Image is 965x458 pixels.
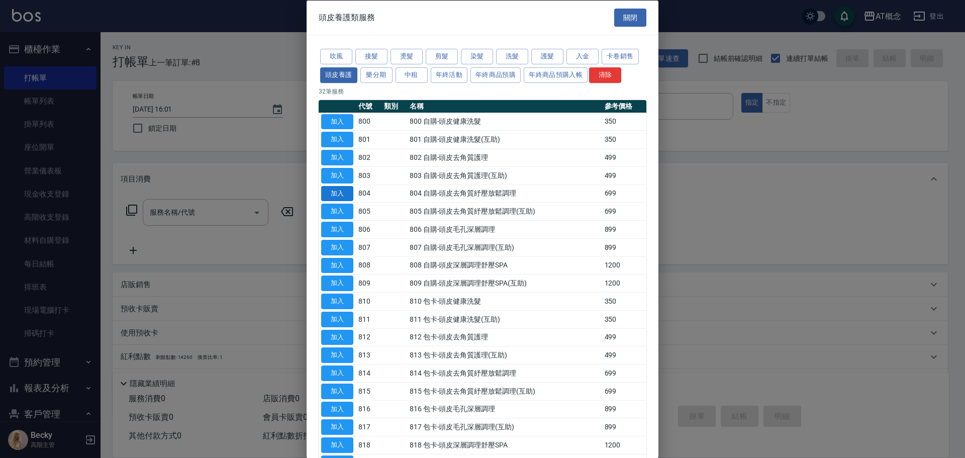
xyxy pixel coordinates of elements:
[321,419,353,435] button: 加入
[602,238,646,256] td: 899
[356,166,381,185] td: 803
[321,276,353,291] button: 加入
[356,148,381,166] td: 802
[461,49,493,64] button: 染髮
[602,364,646,382] td: 699
[356,202,381,220] td: 805
[602,310,646,328] td: 350
[407,346,602,364] td: 813 包卡-頭皮去角質護理(互助)
[602,382,646,400] td: 699
[524,67,588,82] button: 年終商品預購入帳
[407,185,602,203] td: 804 自購-頭皮去角質紓壓放鬆調理
[496,49,528,64] button: 洗髮
[602,166,646,185] td: 499
[356,346,381,364] td: 813
[381,100,407,113] th: 類別
[355,49,388,64] button: 接髮
[321,239,353,255] button: 加入
[356,113,381,131] td: 800
[602,49,639,64] button: 卡卷銷售
[321,294,353,309] button: 加入
[407,364,602,382] td: 814 包卡-頭皮去角質紓壓放鬆調理
[356,130,381,148] td: 801
[356,238,381,256] td: 807
[321,132,353,147] button: 加入
[426,49,458,64] button: 剪髮
[602,185,646,203] td: 699
[407,400,602,418] td: 816 包卡-頭皮毛孔深層調理
[602,346,646,364] td: 499
[407,274,602,292] td: 809 自購-頭皮深層調理舒壓SPA(互助)
[320,49,352,64] button: 吹風
[321,114,353,129] button: 加入
[321,257,353,273] button: 加入
[602,436,646,454] td: 1200
[602,113,646,131] td: 350
[321,383,353,399] button: 加入
[407,220,602,238] td: 806 自購-頭皮毛孔深層調理
[431,67,468,82] button: 年終活動
[407,148,602,166] td: 802 自購-頭皮去角質護理
[407,130,602,148] td: 801 自購-頭皮健康洗髮(互助)
[356,185,381,203] td: 804
[602,256,646,274] td: 1200
[321,311,353,327] button: 加入
[356,364,381,382] td: 814
[321,437,353,453] button: 加入
[360,67,393,82] button: 樂分期
[602,130,646,148] td: 350
[470,67,521,82] button: 年終商品預購
[602,148,646,166] td: 499
[407,436,602,454] td: 818 包卡-頭皮深層調理舒壓SPA
[602,292,646,310] td: 350
[391,49,423,64] button: 燙髮
[356,220,381,238] td: 806
[321,222,353,237] button: 加入
[407,238,602,256] td: 807 自購-頭皮毛孔深層調理(互助)
[321,329,353,345] button: 加入
[356,400,381,418] td: 816
[356,100,381,113] th: 代號
[602,100,646,113] th: 參考價格
[602,202,646,220] td: 699
[356,256,381,274] td: 808
[356,328,381,346] td: 812
[566,49,599,64] button: 入金
[356,292,381,310] td: 810
[407,202,602,220] td: 805 自購-頭皮去角質紓壓放鬆調理(互助)
[614,8,646,27] button: 關閉
[356,418,381,436] td: 817
[407,166,602,185] td: 803 自購-頭皮去角質護理(互助)
[602,400,646,418] td: 899
[407,418,602,436] td: 817 包卡-頭皮毛孔深層調理(互助)
[407,100,602,113] th: 名稱
[321,347,353,363] button: 加入
[407,328,602,346] td: 812 包卡-頭皮去角質護理
[602,328,646,346] td: 499
[531,49,563,64] button: 護髮
[356,310,381,328] td: 811
[356,382,381,400] td: 815
[602,418,646,436] td: 899
[321,150,353,165] button: 加入
[321,401,353,417] button: 加入
[321,365,353,381] button: 加入
[407,292,602,310] td: 810 包卡-頭皮健康洗髮
[396,67,428,82] button: 中租
[319,12,375,22] span: 頭皮養護類服務
[602,220,646,238] td: 899
[407,113,602,131] td: 800 自購-頭皮健康洗髮
[356,436,381,454] td: 818
[602,274,646,292] td: 1200
[319,86,646,96] p: 32 筆服務
[321,167,353,183] button: 加入
[407,256,602,274] td: 808 自購-頭皮深層調理舒壓SPA
[589,67,621,82] button: 清除
[321,204,353,219] button: 加入
[320,67,357,82] button: 頭皮養護
[407,310,602,328] td: 811 包卡-頭皮健康洗髮(互助)
[321,186,353,201] button: 加入
[407,382,602,400] td: 815 包卡-頭皮去角質紓壓放鬆調理(互助)
[356,274,381,292] td: 809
